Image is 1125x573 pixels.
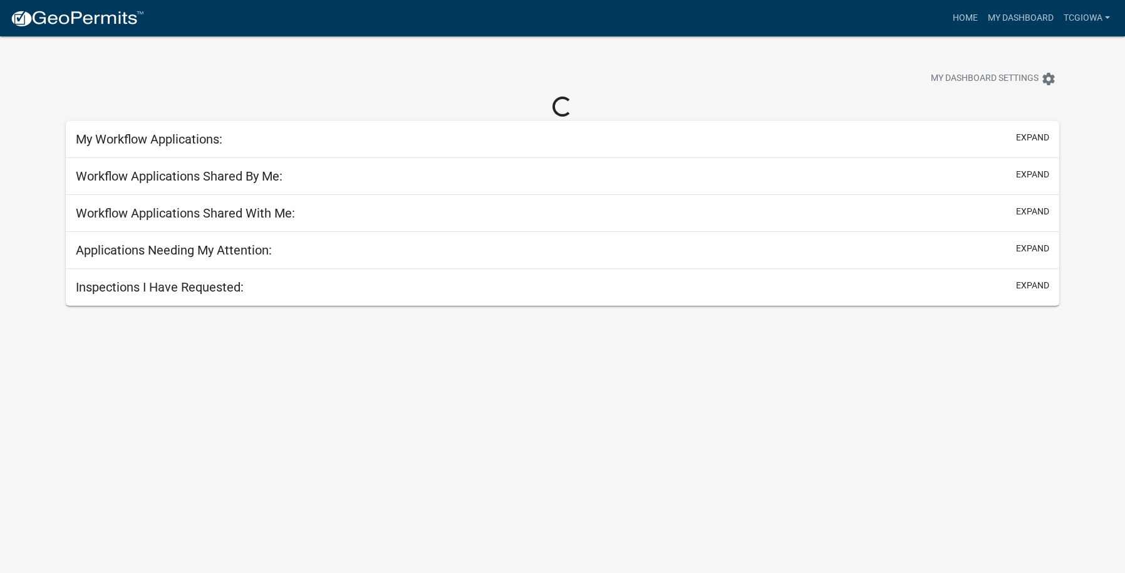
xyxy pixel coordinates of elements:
[948,6,983,30] a: Home
[1041,71,1056,87] i: settings
[76,206,295,221] h5: Workflow Applications Shared With Me:
[921,66,1066,91] button: My Dashboard Settingssettings
[931,71,1039,87] span: My Dashboard Settings
[1016,205,1049,218] button: expand
[1016,242,1049,255] button: expand
[76,132,222,147] h5: My Workflow Applications:
[76,243,272,258] h5: Applications Needing My Attention:
[1016,279,1049,292] button: expand
[1016,168,1049,181] button: expand
[76,280,244,295] h5: Inspections I Have Requested:
[1059,6,1115,30] a: TcgIowa
[983,6,1059,30] a: My Dashboard
[1016,131,1049,144] button: expand
[76,169,283,184] h5: Workflow Applications Shared By Me:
